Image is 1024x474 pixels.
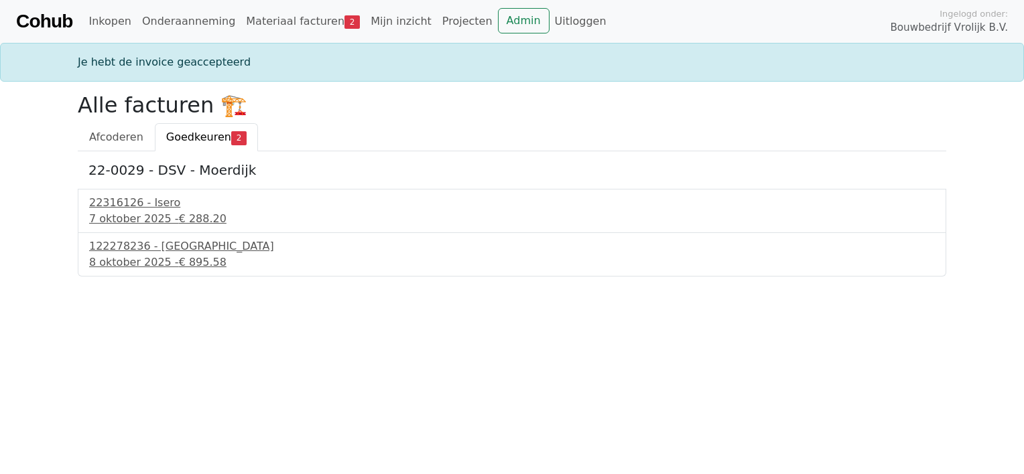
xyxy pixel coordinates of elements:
[89,254,935,270] div: 8 oktober 2025 -
[137,8,241,35] a: Onderaanneming
[89,238,935,270] a: 122278236 - [GEOGRAPHIC_DATA]8 oktober 2025 -€ 895.58
[550,8,612,35] a: Uitloggen
[437,8,498,35] a: Projecten
[179,256,227,268] span: € 895.58
[155,123,258,151] a: Goedkeuren2
[344,15,360,29] span: 2
[78,92,946,118] h2: Alle facturen 🏗️
[89,131,143,143] span: Afcoderen
[365,8,437,35] a: Mijn inzicht
[231,131,247,145] span: 2
[83,8,136,35] a: Inkopen
[16,5,72,37] a: Cohub
[890,20,1008,35] span: Bouwbedrijf Vrolijk B.V.
[179,212,227,225] span: € 288.20
[498,8,550,33] a: Admin
[89,195,935,211] div: 22316126 - Isero
[78,123,155,151] a: Afcoderen
[89,238,935,254] div: 122278236 - [GEOGRAPHIC_DATA]
[940,7,1008,20] span: Ingelogd onder:
[89,195,935,227] a: 22316126 - Isero7 oktober 2025 -€ 288.20
[166,131,231,143] span: Goedkeuren
[241,8,365,35] a: Materiaal facturen2
[88,162,936,178] h5: 22-0029 - DSV - Moerdijk
[70,54,954,70] div: Je hebt de invoice geaccepteerd
[89,211,935,227] div: 7 oktober 2025 -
